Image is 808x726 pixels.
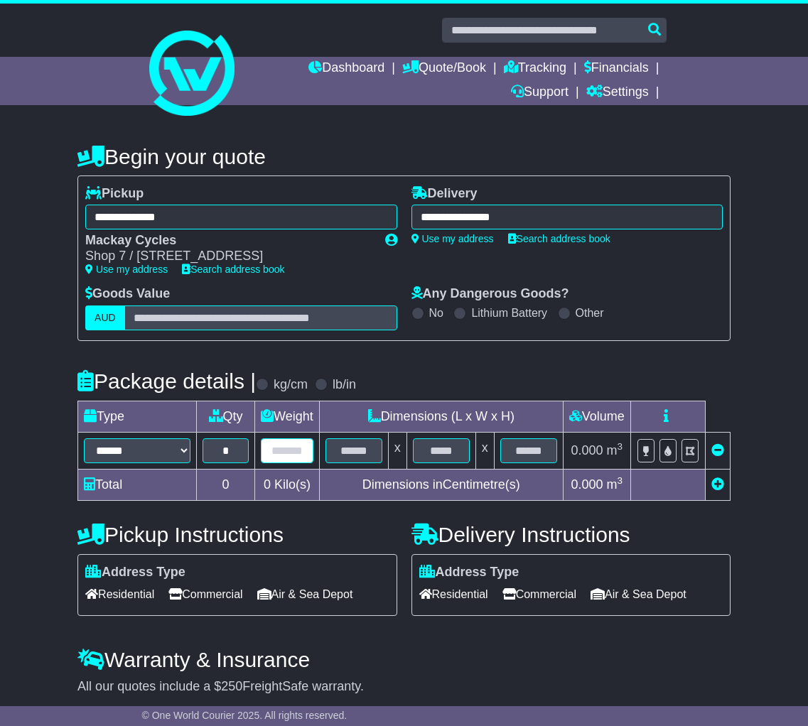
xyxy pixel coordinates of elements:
span: m [607,443,623,457]
span: 0.000 [571,443,603,457]
a: Search address book [508,233,610,244]
td: 0 [197,469,255,500]
a: Search address book [182,264,284,275]
a: Use my address [411,233,494,244]
sup: 3 [618,475,623,486]
a: Use my address [85,264,168,275]
a: Tracking [504,57,566,81]
label: AUD [85,305,125,330]
span: Air & Sea Depot [257,583,353,605]
a: Settings [586,81,649,105]
span: Residential [419,583,488,605]
a: Remove this item [711,443,724,457]
div: All our quotes include a $ FreightSafe warranty. [77,679,731,695]
span: Commercial [168,583,242,605]
span: © One World Courier 2025. All rights reserved. [142,710,348,721]
label: Address Type [419,565,519,580]
label: lb/in [333,377,356,393]
label: Address Type [85,565,185,580]
a: Quote/Book [402,57,486,81]
h4: Pickup Instructions [77,523,397,546]
td: x [475,432,494,469]
h4: Delivery Instructions [411,523,731,546]
span: Air & Sea Depot [591,583,686,605]
label: No [429,306,443,320]
h4: Begin your quote [77,145,731,168]
td: Dimensions (L x W x H) [319,401,563,432]
label: kg/cm [274,377,308,393]
span: Commercial [502,583,576,605]
td: Kilo(s) [255,469,320,500]
span: 250 [221,679,242,693]
sup: 3 [618,441,623,452]
span: Residential [85,583,154,605]
td: x [388,432,406,469]
div: Mackay Cycles [85,233,370,249]
td: Dimensions in Centimetre(s) [319,469,563,500]
h4: Warranty & Insurance [77,648,731,671]
a: Support [511,81,569,105]
div: Shop 7 / [STREET_ADDRESS] [85,249,370,264]
label: Pickup [85,186,144,202]
td: Total [78,469,197,500]
td: Volume [563,401,630,432]
span: 0.000 [571,477,603,492]
a: Financials [584,57,649,81]
h4: Package details | [77,369,256,393]
label: Any Dangerous Goods? [411,286,569,302]
a: Add new item [711,477,724,492]
span: m [607,477,623,492]
span: 0 [264,477,271,492]
td: Weight [255,401,320,432]
td: Type [78,401,197,432]
label: Other [576,306,604,320]
label: Delivery [411,186,478,202]
label: Lithium Battery [471,306,547,320]
td: Qty [197,401,255,432]
label: Goods Value [85,286,170,302]
a: Dashboard [308,57,384,81]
